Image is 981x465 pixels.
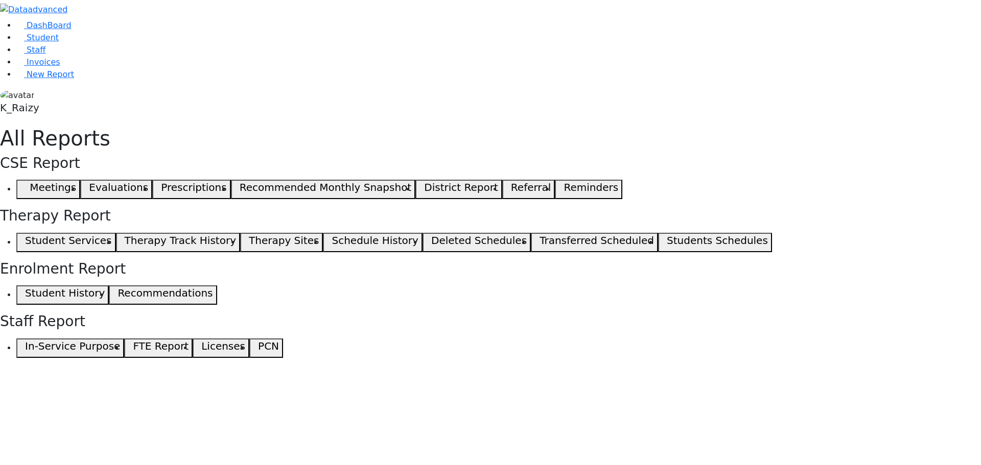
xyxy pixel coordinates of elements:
[511,181,551,193] h5: Referral
[415,180,502,199] button: District Report
[193,338,249,358] button: Licenses
[125,234,236,247] h5: Therapy Track History
[249,234,319,247] h5: Therapy Sites
[16,180,80,199] button: Meetings
[555,180,622,199] button: Reminders
[80,180,152,199] button: Evaluations
[152,180,230,199] button: Prescriptions
[240,233,323,252] button: Therapy Sites
[89,181,148,193] h5: Evaluations
[16,285,109,305] button: Student History
[667,234,768,247] h5: Students Schedules
[25,234,111,247] h5: Student Services
[27,33,59,42] span: Student
[531,233,658,252] button: Transferred Scheduled
[27,57,60,67] span: Invoices
[201,340,245,352] h5: Licenses
[502,180,555,199] button: Referral
[27,69,74,79] span: New Report
[332,234,418,247] h5: Schedule History
[16,45,45,55] a: Staff
[124,338,193,358] button: FTE Report
[564,181,618,193] h5: Reminders
[30,181,76,193] h5: Meetings
[16,233,116,252] button: Student Services
[16,69,74,79] a: New Report
[423,233,531,252] button: Deleted Schedules
[25,287,105,299] h5: Student History
[25,340,120,352] h5: In-Service Purpose
[116,233,240,252] button: Therapy Track History
[27,45,45,55] span: Staff
[133,340,189,352] h5: FTE Report
[258,340,279,352] h5: PCN
[109,285,217,305] button: Recommendations
[323,233,422,252] button: Schedule History
[540,234,654,247] h5: Transferred Scheduled
[16,57,60,67] a: Invoices
[16,338,124,358] button: In-Service Purpose
[424,181,498,193] h5: District Report
[16,33,59,42] a: Student
[431,234,527,247] h5: Deleted Schedules
[249,338,283,358] button: PCN
[161,181,226,193] h5: Prescriptions
[27,20,72,30] span: DashBoard
[658,233,772,252] button: Students Schedules
[118,287,213,299] h5: Recommendations
[16,20,72,30] a: DashBoard
[231,180,416,199] button: Recommended Monthly Snapshot
[240,181,411,193] h5: Recommended Monthly Snapshot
